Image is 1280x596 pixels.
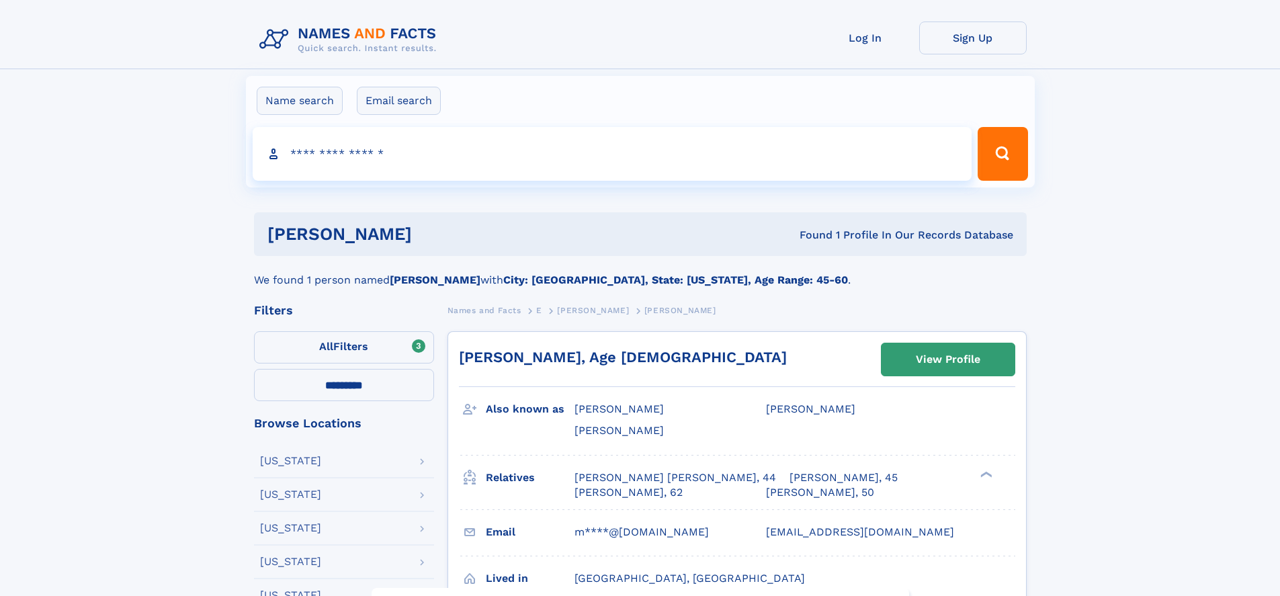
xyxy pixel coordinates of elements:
[557,302,629,318] a: [PERSON_NAME]
[574,470,776,485] a: [PERSON_NAME] [PERSON_NAME], 44
[766,402,855,415] span: [PERSON_NAME]
[574,424,664,437] span: [PERSON_NAME]
[459,349,787,366] a: [PERSON_NAME], Age [DEMOGRAPHIC_DATA]
[257,87,343,115] label: Name search
[790,470,898,485] a: [PERSON_NAME], 45
[574,572,805,585] span: [GEOGRAPHIC_DATA], [GEOGRAPHIC_DATA]
[916,344,980,375] div: View Profile
[260,556,321,567] div: [US_STATE]
[486,398,574,421] h3: Also known as
[390,273,480,286] b: [PERSON_NAME]
[260,523,321,534] div: [US_STATE]
[486,567,574,590] h3: Lived in
[357,87,441,115] label: Email search
[766,485,874,500] a: [PERSON_NAME], 50
[574,485,683,500] a: [PERSON_NAME], 62
[486,466,574,489] h3: Relatives
[503,273,848,286] b: City: [GEOGRAPHIC_DATA], State: [US_STATE], Age Range: 45-60
[812,22,919,54] a: Log In
[978,127,1027,181] button: Search Button
[536,306,542,315] span: E
[447,302,521,318] a: Names and Facts
[574,402,664,415] span: [PERSON_NAME]
[644,306,716,315] span: [PERSON_NAME]
[260,456,321,466] div: [US_STATE]
[605,228,1013,243] div: Found 1 Profile In Our Records Database
[254,417,434,429] div: Browse Locations
[536,302,542,318] a: E
[319,340,333,353] span: All
[919,22,1027,54] a: Sign Up
[254,256,1027,288] div: We found 1 person named with .
[254,331,434,364] label: Filters
[260,489,321,500] div: [US_STATE]
[486,521,574,544] h3: Email
[253,127,972,181] input: search input
[766,525,954,538] span: [EMAIL_ADDRESS][DOMAIN_NAME]
[254,304,434,316] div: Filters
[977,470,993,478] div: ❯
[267,226,606,243] h1: [PERSON_NAME]
[882,343,1015,376] a: View Profile
[557,306,629,315] span: [PERSON_NAME]
[254,22,447,58] img: Logo Names and Facts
